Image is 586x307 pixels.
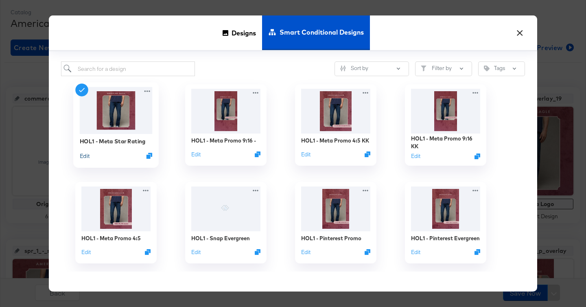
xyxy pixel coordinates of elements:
svg: Sliders [340,66,346,71]
div: HOL1 - Meta Promo 9:16 -EditDuplicate [185,84,267,166]
svg: Duplicate [365,151,370,157]
img: C7gfL7olkKgYKiGQrqYTWQ.jpg [411,186,480,231]
div: HOL1 - Meta Promo 9:16 - [191,137,256,145]
div: HOL1 - Meta Promo 4:5 [81,235,141,242]
svg: Duplicate [146,153,153,159]
button: Edit [411,248,420,256]
div: HOL1 - Meta Star RatingEditDuplicate [73,82,159,168]
img: yvQp3Il4Yd2dgcNS3bIjbA.jpg [301,186,370,231]
span: Smart Conditional Designs [280,14,364,50]
svg: Duplicate [474,249,480,255]
button: SlidersSort by [335,61,409,76]
button: FilterFilter by [415,61,472,76]
span: Designs [232,15,256,50]
button: TagTags [478,61,525,76]
svg: Duplicate [474,153,480,159]
img: 3LpigimM8BRMwcii9x5iog.jpg [80,87,153,134]
div: HOL1 - Meta Star Rating [80,137,146,145]
div: HOL1 - Pinterest Promo [301,235,361,242]
img: jIqXatadunjcdPpdrJ-Ykg.jpg [301,89,370,134]
button: × [512,24,527,38]
button: Edit [81,248,91,256]
svg: Duplicate [255,249,260,255]
div: HOL1 - Pinterest PromoEditDuplicate [295,182,376,263]
svg: Filter [421,66,426,71]
svg: Duplicate [255,151,260,157]
div: HOL1 - Meta Promo 4:5 KK [301,137,369,145]
div: HOL1 - Meta Promo 9:16 KKEditDuplicate [405,84,486,166]
button: Edit [411,153,420,160]
div: HOL1 - Meta Promo 4:5 KKEditDuplicate [295,84,376,166]
img: dUptPFmk0UBXJdktj8lTWA.jpg [411,89,480,134]
img: h7-GRt5U2rQxmujfTDklHg.jpg [81,186,151,231]
button: Edit [301,151,310,158]
div: HOL1 - Snap Evergreen [191,235,250,242]
svg: Tag [484,66,490,71]
div: HOL1 - Pinterest Evergreen [411,235,480,242]
svg: Duplicate [145,249,151,255]
button: Edit [191,151,201,158]
input: Search for a design [61,61,195,77]
div: HOL1 - Meta Promo 4:5EditDuplicate [75,182,157,263]
button: Edit [80,152,90,160]
div: HOL1 - Meta Promo 9:16 KK [411,135,480,150]
button: Edit [191,248,201,256]
svg: Duplicate [365,249,370,255]
button: Edit [301,248,310,256]
div: HOL1 - Snap EvergreenEditDuplicate [185,182,267,263]
img: dUptPFmk0UBXJdktj8lTWA.jpg [191,89,260,134]
div: HOL1 - Pinterest EvergreenEditDuplicate [405,182,486,263]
